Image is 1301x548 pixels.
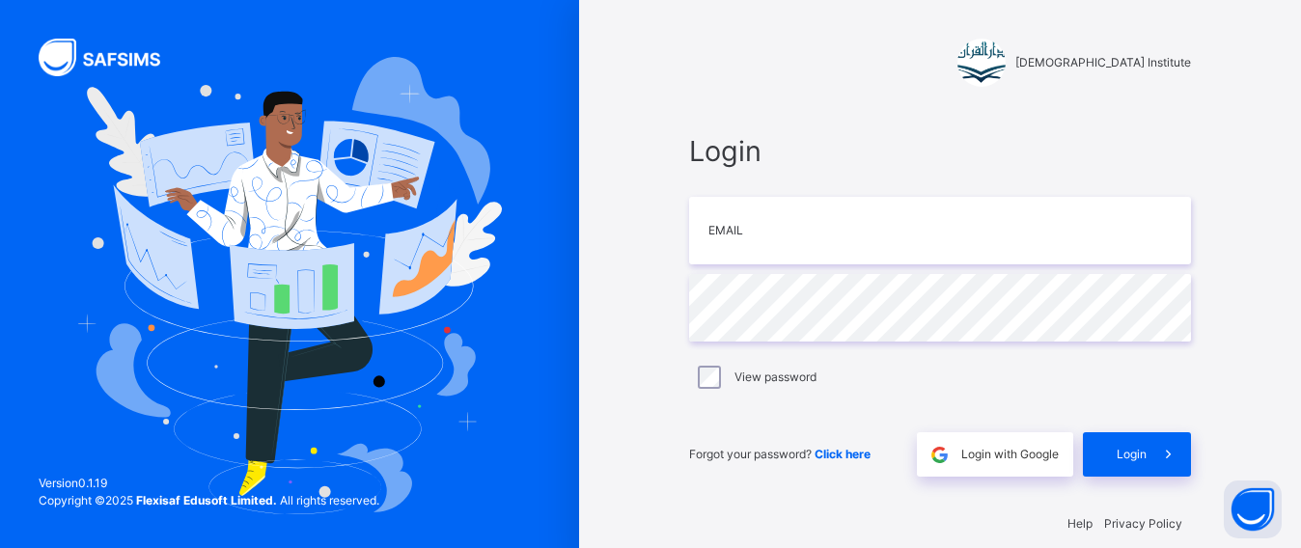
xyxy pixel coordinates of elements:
[39,493,379,507] span: Copyright © 2025 All rights reserved.
[961,446,1059,463] span: Login with Google
[1015,54,1191,71] span: [DEMOGRAPHIC_DATA] Institute
[136,493,277,507] strong: Flexisaf Edusoft Limited.
[1224,480,1282,538] button: Open asap
[734,369,817,386] label: View password
[77,57,503,514] img: Hero Image
[39,475,379,492] span: Version 0.1.19
[689,130,1191,172] span: Login
[689,447,871,461] span: Forgot your password?
[1104,516,1182,531] a: Privacy Policy
[39,39,183,76] img: SAFSIMS Logo
[1117,446,1147,463] span: Login
[928,444,951,466] img: google.396cfc9801f0270233282035f929180a.svg
[1067,516,1093,531] a: Help
[815,447,871,461] a: Click here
